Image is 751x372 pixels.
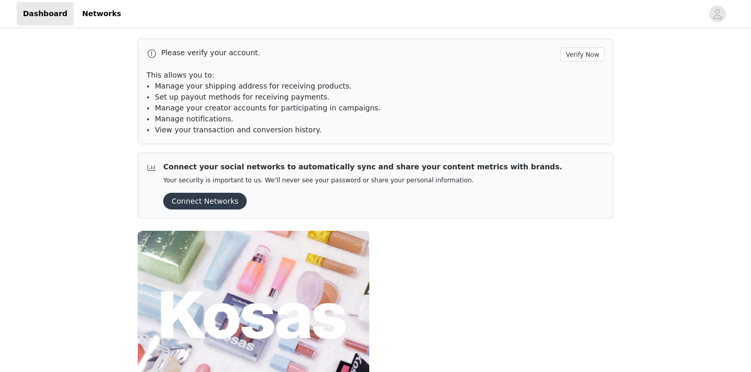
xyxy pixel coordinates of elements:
p: This allows you to: [147,70,604,81]
p: Connect your social networks to automatically sync and share your content metrics with brands. [163,162,562,172]
span: View your transaction and conversion history. [155,126,321,134]
button: Verify Now [561,47,604,61]
a: Networks [76,2,127,26]
span: Set up payout methods for receiving payments. [155,93,330,101]
p: Your security is important to us. We’ll never see your password or share your personal information. [163,177,562,184]
span: Manage notifications. [155,115,234,123]
p: Please verify your account. [161,47,556,58]
button: Connect Networks [163,193,247,209]
div: avatar [712,6,722,22]
a: Dashboard [17,2,74,26]
span: Manage your creator accounts for participating in campaigns. [155,104,381,112]
span: Manage your shipping address for receiving products. [155,82,352,90]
